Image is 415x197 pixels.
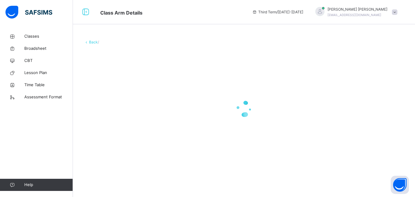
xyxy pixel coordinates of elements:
[24,82,73,88] span: Time Table
[309,7,400,18] div: AbubakarIbrahim
[100,10,142,16] span: Class Arm Details
[391,176,409,194] button: Open asap
[252,9,303,15] span: session/term information
[24,58,73,64] span: CBT
[89,40,98,44] a: Back
[328,7,387,12] span: [PERSON_NAME] [PERSON_NAME]
[24,94,73,100] span: Assessment Format
[24,70,73,76] span: Lesson Plan
[24,33,73,39] span: Classes
[98,40,99,44] span: /
[24,182,73,188] span: Help
[5,6,52,19] img: safsims
[24,46,73,52] span: Broadsheet
[328,13,381,17] span: [EMAIL_ADDRESS][DOMAIN_NAME]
